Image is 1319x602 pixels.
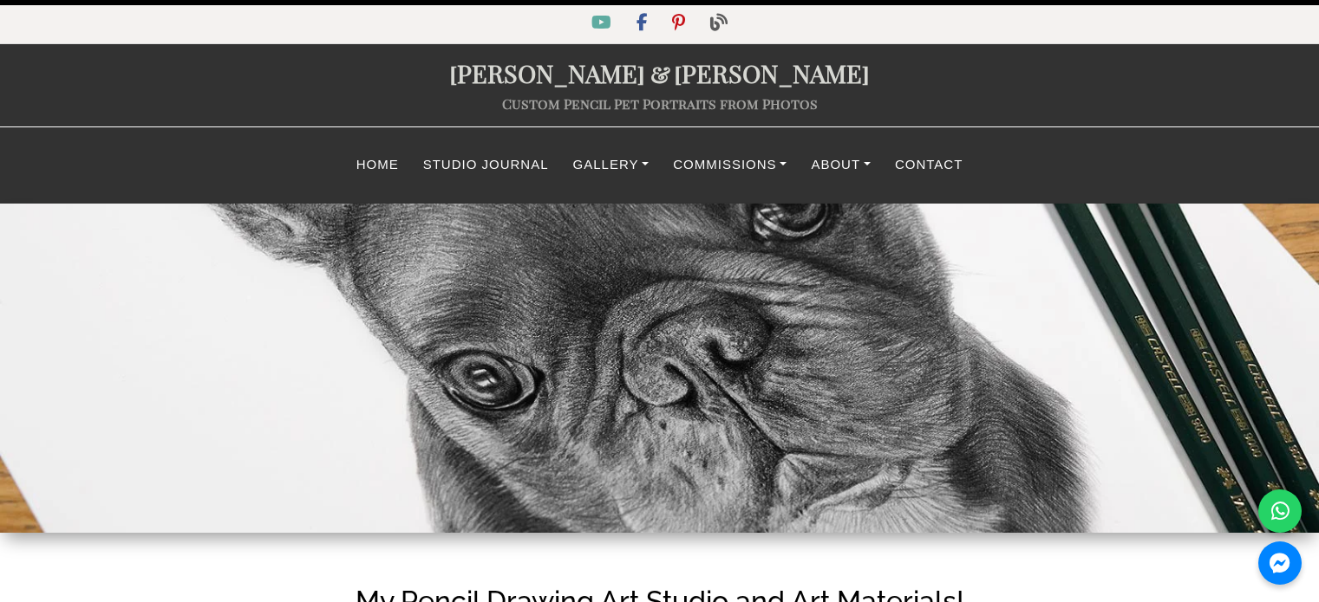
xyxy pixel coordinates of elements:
[411,148,561,182] a: Studio Journal
[561,148,662,182] a: Gallery
[662,16,699,31] a: Pinterest
[449,56,870,89] a: [PERSON_NAME]&[PERSON_NAME]
[883,148,975,182] a: Contact
[1258,489,1302,533] a: WhatsApp
[645,56,674,89] span: &
[581,16,625,31] a: YouTube
[661,148,799,182] a: Commissions
[626,16,662,31] a: Facebook
[502,94,818,113] a: Custom Pencil Pet Portraits from Photos
[700,16,738,31] a: Blog
[799,148,883,182] a: About
[344,148,411,182] a: Home
[1258,541,1302,585] a: Messenger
